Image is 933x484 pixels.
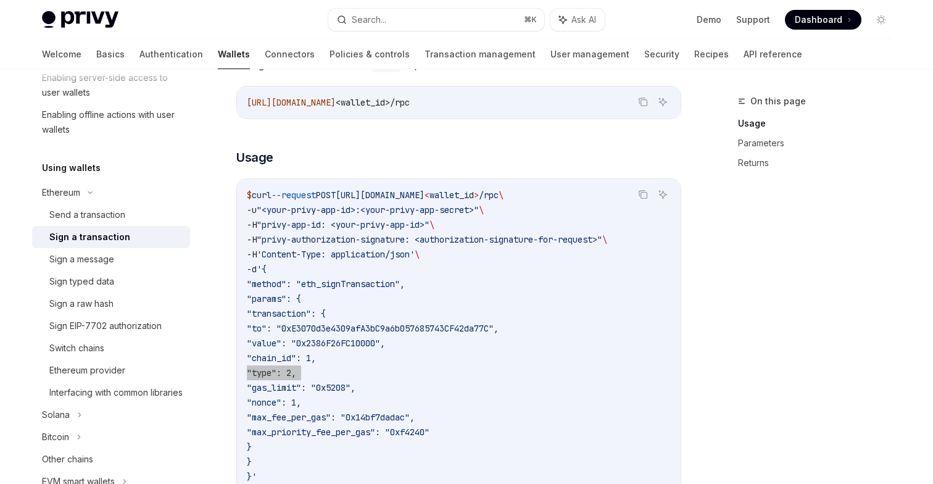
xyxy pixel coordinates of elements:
[795,14,842,26] span: Dashboard
[352,12,386,27] div: Search...
[42,452,93,467] div: Other chains
[32,315,190,337] a: Sign EIP-7702 authorization
[336,190,425,201] span: [URL][DOMAIN_NAME]
[247,338,385,349] span: "value": "0x2386F26FC10000",
[49,341,104,356] div: Switch chains
[32,226,190,248] a: Sign a transaction
[49,319,162,333] div: Sign EIP-7702 authorization
[571,14,596,26] span: Ask AI
[42,11,118,28] img: light logo
[252,190,272,201] span: curl
[635,186,651,202] button: Copy the contents from the code block
[32,448,190,470] a: Other chains
[694,40,729,69] a: Recipes
[247,367,296,378] span: "type": 2,
[550,40,629,69] a: User management
[32,293,190,315] a: Sign a raw hash
[247,219,257,230] span: -H
[247,412,415,423] span: "max_fee_per_gas": "0x14bf7dadac",
[316,190,336,201] span: POST
[257,219,429,230] span: "privy-app-id: <your-privy-app-id>"
[415,249,420,260] span: \
[697,14,721,26] a: Demo
[42,185,80,200] div: Ethereum
[602,234,607,245] span: \
[257,264,267,275] span: '{
[429,190,469,201] span: wallet_i
[49,207,125,222] div: Send a transaction
[738,133,901,153] a: Parameters
[247,382,355,393] span: "gas_limit": "0x5208",
[42,40,81,69] a: Welcome
[247,204,257,215] span: -u
[655,94,671,110] button: Ask AI
[738,114,901,133] a: Usage
[425,190,429,201] span: <
[257,249,415,260] span: 'Content-Type: application/json'
[247,249,257,260] span: -H
[139,40,203,69] a: Authentication
[42,430,69,444] div: Bitcoin
[236,149,273,166] span: Usage
[42,107,183,137] div: Enabling offline actions with user wallets
[425,40,536,69] a: Transaction management
[785,10,861,30] a: Dashboard
[247,264,257,275] span: -d
[49,296,114,311] div: Sign a raw hash
[247,97,336,108] span: [URL][DOMAIN_NAME]
[328,9,544,31] button: Search...⌘K
[49,363,125,378] div: Ethereum provider
[479,190,499,201] span: /rpc
[32,270,190,293] a: Sign typed data
[736,14,770,26] a: Support
[96,40,125,69] a: Basics
[247,293,301,304] span: "params": {
[32,204,190,226] a: Send a transaction
[655,186,671,202] button: Ask AI
[479,204,484,215] span: \
[247,353,316,364] span: "chain_id": 1,
[32,382,190,404] a: Interfacing with common libraries
[247,397,301,408] span: "nonce": 1,
[474,190,479,201] span: >
[871,10,891,30] button: Toggle dark mode
[257,204,479,215] span: "<your-privy-app-id>:<your-privy-app-secret>"
[524,15,537,25] span: ⌘ K
[218,40,250,69] a: Wallets
[247,456,252,467] span: }
[469,190,474,201] span: d
[635,94,651,110] button: Copy the contents from the code block
[247,278,405,290] span: "method": "eth_signTransaction",
[32,359,190,382] a: Ethereum provider
[49,252,114,267] div: Sign a message
[42,407,70,422] div: Solana
[247,427,429,438] span: "max_priority_fee_per_gas": "0xf4240"
[257,234,602,245] span: "privy-authorization-signature: <authorization-signature-for-request>"
[49,385,183,400] div: Interfacing with common libraries
[49,274,114,289] div: Sign typed data
[644,40,679,69] a: Security
[265,40,315,69] a: Connectors
[247,234,257,245] span: -H
[330,40,410,69] a: Policies & controls
[272,190,316,201] span: --request
[49,230,130,244] div: Sign a transaction
[32,337,190,359] a: Switch chains
[32,248,190,270] a: Sign a message
[738,153,901,173] a: Returns
[744,40,802,69] a: API reference
[32,104,190,141] a: Enabling offline actions with user wallets
[499,190,504,201] span: \
[247,441,252,453] span: }
[750,94,806,109] span: On this page
[550,9,605,31] button: Ask AI
[247,323,499,334] span: "to": "0xE3070d3e4309afA3bC9a6b057685743CF42da77C",
[429,219,434,230] span: \
[247,471,257,482] span: }'
[247,308,326,319] span: "transaction": {
[247,190,252,201] span: $
[42,161,101,175] h5: Using wallets
[336,97,410,108] span: <wallet_id>/rpc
